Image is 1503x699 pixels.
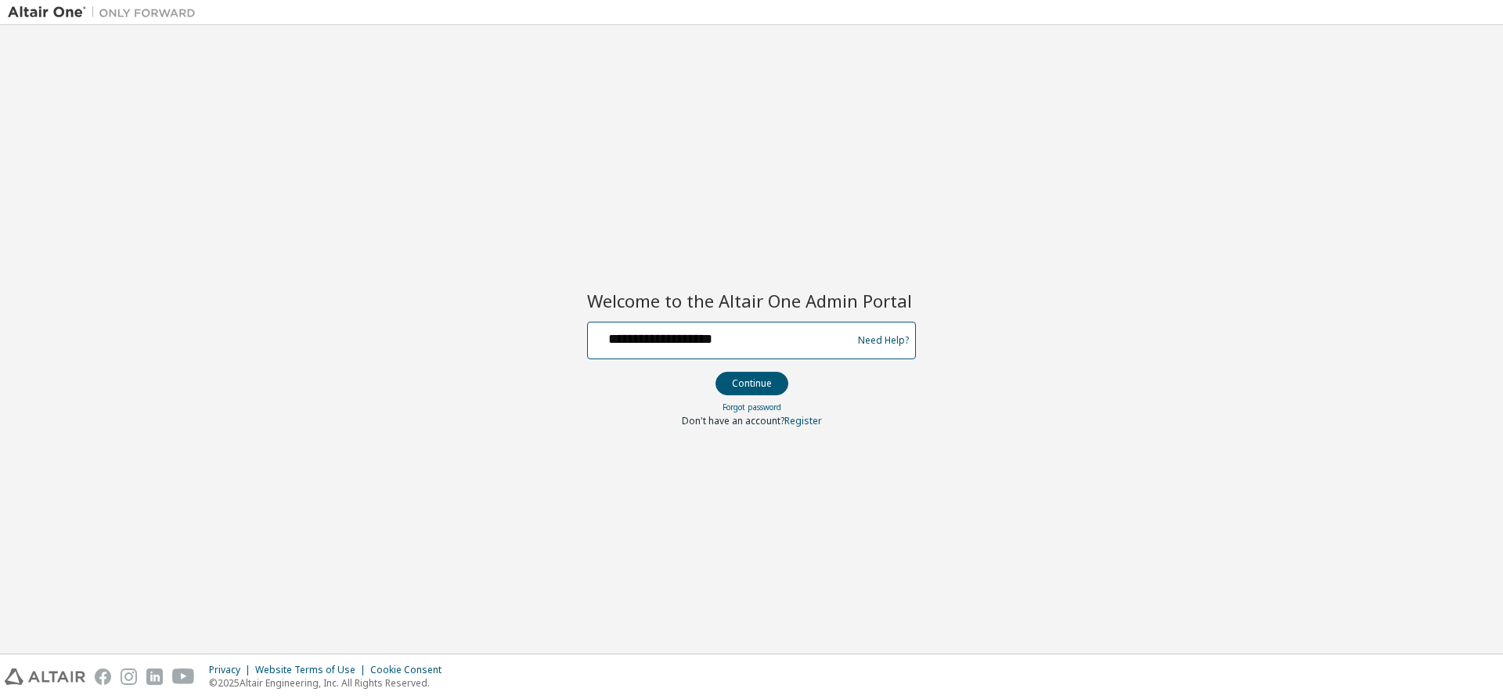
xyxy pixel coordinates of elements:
div: Privacy [209,664,255,676]
img: altair_logo.svg [5,668,85,685]
img: youtube.svg [172,668,195,685]
button: Continue [715,372,788,395]
img: linkedin.svg [146,668,163,685]
span: Don't have an account? [682,414,784,427]
img: instagram.svg [121,668,137,685]
h2: Welcome to the Altair One Admin Portal [587,290,916,312]
a: Forgot password [723,402,781,413]
div: Cookie Consent [370,664,451,676]
div: Website Terms of Use [255,664,370,676]
p: © 2025 Altair Engineering, Inc. All Rights Reserved. [209,676,451,690]
a: Register [784,414,822,427]
img: Altair One [8,5,204,20]
img: facebook.svg [95,668,111,685]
